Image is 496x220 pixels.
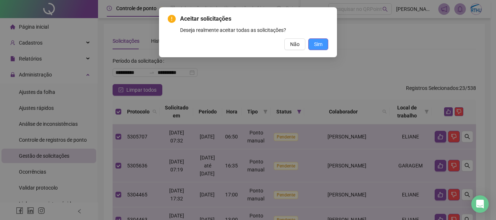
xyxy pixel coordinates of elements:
span: Sim [314,40,322,48]
span: Não [290,40,300,48]
button: Sim [308,38,328,50]
span: Aceitar solicitações [180,14,328,23]
div: Open Intercom Messenger [471,195,489,213]
span: exclamation-circle [168,15,176,23]
div: Deseja realmente aceitar todas as solicitações? [180,26,328,34]
button: Não [284,38,305,50]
